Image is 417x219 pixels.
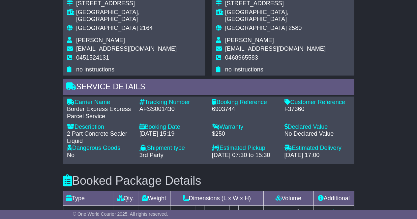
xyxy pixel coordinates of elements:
[212,123,278,130] div: Warranty
[284,151,350,159] div: [DATE] 17:00
[225,66,263,73] span: no instructions
[263,191,313,205] td: Volume
[139,130,205,137] div: [DATE] 15:19
[212,105,278,113] div: 6903744
[113,191,138,205] td: Qty.
[67,151,74,158] span: No
[63,174,354,187] h3: Booked Package Details
[284,105,350,113] div: I-37360
[139,25,153,31] span: 2164
[284,144,350,151] div: Estimated Delivery
[67,98,133,106] div: Carrier Name
[76,54,109,61] span: 0451524131
[139,144,205,151] div: Shipment type
[225,45,325,52] span: [EMAIL_ADDRESS][DOMAIN_NAME]
[76,45,177,52] span: [EMAIL_ADDRESS][DOMAIN_NAME]
[277,209,292,216] span: 0.040
[212,151,278,159] div: [DATE] 07:30 to 15:30
[225,9,350,23] div: [GEOGRAPHIC_DATA], [GEOGRAPHIC_DATA]
[138,191,170,205] td: Weight
[313,191,354,205] td: Additional
[284,98,350,106] div: Customer Reference
[139,123,205,130] div: Booking Date
[139,98,205,106] div: Tracking Number
[212,130,278,137] div: $250
[67,105,133,120] div: Border Express Express Parcel Service
[288,25,302,31] span: 2580
[225,25,286,31] span: [GEOGRAPHIC_DATA]
[225,37,274,43] span: [PERSON_NAME]
[284,123,350,130] div: Declared Value
[67,130,133,144] div: 2 Part Concrete Sealer Liquid
[67,123,133,130] div: Description
[76,9,201,23] div: [GEOGRAPHIC_DATA], [GEOGRAPHIC_DATA]
[139,151,164,158] span: 3rd Party
[284,130,350,137] div: No Declared Value
[76,25,138,31] span: [GEOGRAPHIC_DATA]
[76,66,114,73] span: no instructions
[63,191,113,205] td: Type
[170,191,263,205] td: Dimensions (L x W x H)
[76,37,125,43] span: [PERSON_NAME]
[212,144,278,151] div: Estimated Pickup
[225,54,258,61] span: 0468965583
[73,211,168,217] span: © One World Courier 2025. All rights reserved.
[212,98,278,106] div: Booking Reference
[139,105,205,113] div: AFSS001430
[63,79,354,96] div: Service Details
[297,208,300,213] sup: 3
[67,144,133,151] div: Dangerous Goods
